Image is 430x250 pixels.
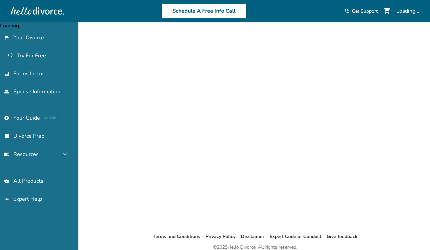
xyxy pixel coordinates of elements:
[383,7,391,15] span: shopping_cart
[205,233,236,240] a: Privacy Policy
[4,71,9,76] span: inbox
[4,152,9,157] span: menu_book
[344,8,349,14] span: phone_in_talk
[153,233,200,240] a: Terms and Conditions
[4,35,9,40] span: flag_2
[4,89,9,94] span: people
[4,133,9,139] span: list_alt_check
[396,7,419,15] div: Loading...
[4,151,39,158] span: Resources
[4,196,9,202] span: groups
[270,233,321,240] a: Expert Code of Conduct
[4,178,9,184] span: shopping_basket
[4,115,9,121] span: explore
[161,3,247,19] a: Schedule A Free Info Call
[61,150,69,158] span: expand_more
[344,8,378,14] a: phone_in_talkGet Support
[327,233,358,241] li: Give feedback
[13,70,43,77] span: Forms Inbox
[241,233,264,241] li: Disclaimer
[352,8,378,14] span: Get Support
[44,115,57,121] span: AI beta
